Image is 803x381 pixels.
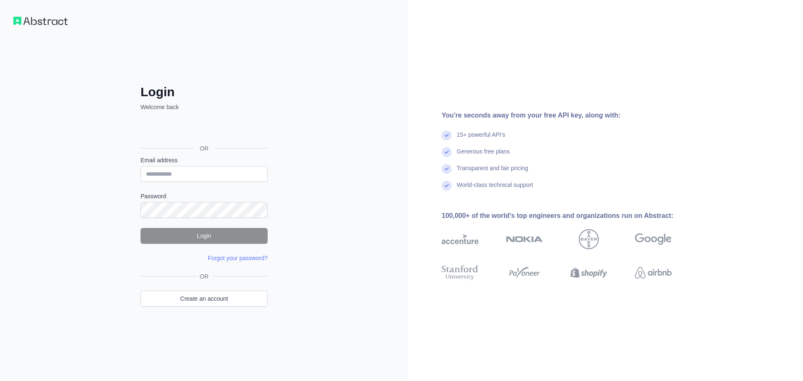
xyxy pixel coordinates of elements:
img: stanford university [442,263,478,282]
div: 15+ powerful API's [457,130,505,147]
label: Password [141,192,268,200]
img: accenture [442,229,478,249]
img: google [635,229,672,249]
img: shopify [570,263,607,282]
span: OR [197,272,212,281]
a: Forgot your password? [208,255,268,261]
img: nokia [506,229,543,249]
img: check mark [442,147,452,157]
img: bayer [579,229,599,249]
img: check mark [442,164,452,174]
div: Transparent and fair pricing [457,164,528,181]
div: World-class technical support [457,181,533,197]
img: airbnb [635,263,672,282]
h2: Login [141,84,268,100]
a: Create an account [141,291,268,307]
img: Workflow [13,17,68,25]
div: You're seconds away from your free API key, along with: [442,110,698,120]
img: payoneer [506,263,543,282]
div: 100,000+ of the world's top engineers and organizations run on Abstract: [442,211,698,221]
p: Welcome back [141,103,268,111]
iframe: Sign in with Google Button [136,120,270,139]
img: check mark [442,130,452,141]
img: check mark [442,181,452,191]
div: Generous free plans [457,147,510,164]
button: Login [141,228,268,244]
span: OR [193,144,215,153]
label: Email address [141,156,268,164]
